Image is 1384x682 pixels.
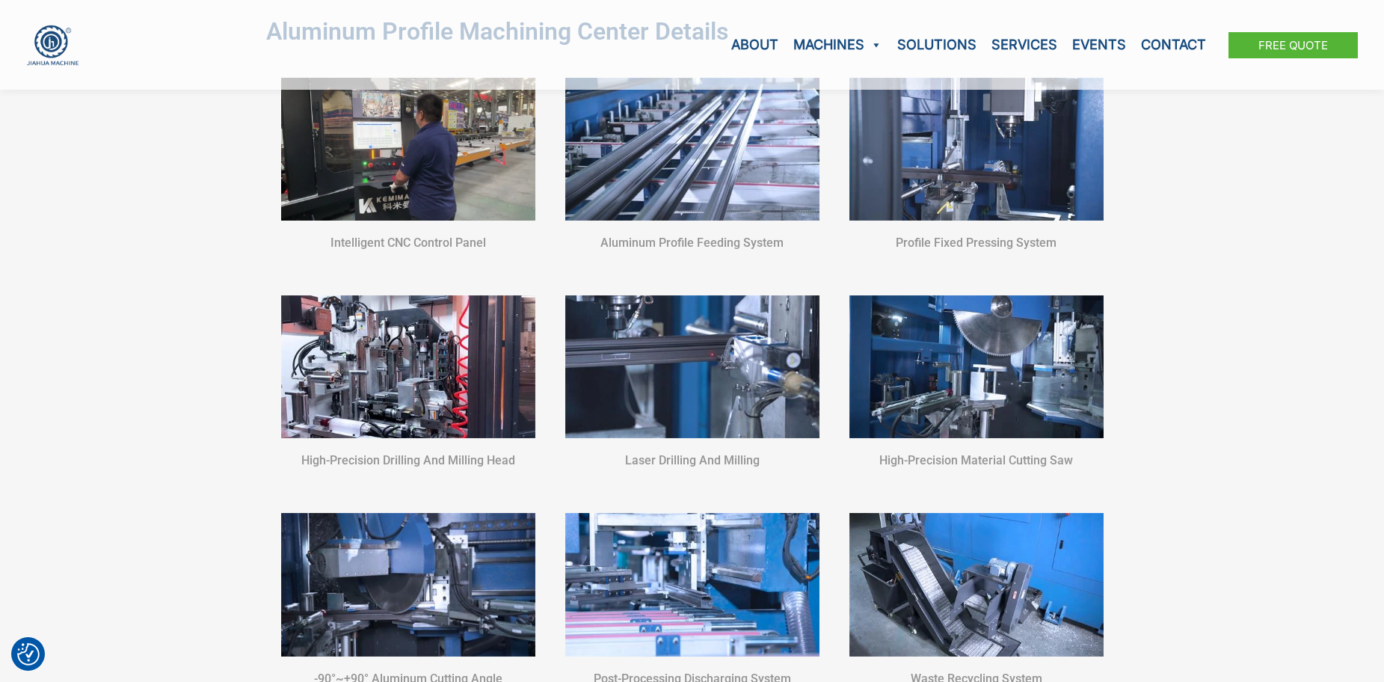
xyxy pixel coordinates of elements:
img: Automatic Aluminum Profile Machining Center with Sawing Laser-KMM-S530 2 [281,78,535,221]
img: Automatic Aluminum Profile Machining Center with Sawing Laser-KMM-S530 4 [849,78,1104,221]
img: Automatic Aluminum Profile Machining Center with Sawing Laser-KMM-S530 5 [281,295,535,438]
img: Automatic Aluminum Profile Machining Center with Sawing Laser-KMM-S530 3 [565,78,819,221]
h6: Profile fixed pressing system [849,236,1104,251]
img: Automatic Aluminum Profile Machining Center with Sawing Laser-KMM-S530 7 [849,295,1104,438]
h6: High-precision drilling and milling head [281,453,535,468]
img: Automatic Aluminum Profile Machining Center with Sawing Laser-KMM-S530 10 [849,513,1104,656]
h6: High-precision material cutting saw [849,453,1104,468]
img: Automatic Aluminum Profile Machining Center with Sawing Laser-KMM-S530 8 [281,513,535,656]
img: Revisit consent button [17,643,40,666]
a: Free Quote [1228,32,1358,58]
h6: Laser drilling and milling [565,453,819,468]
h6: Aluminum profile feeding system [565,236,819,251]
img: JH Aluminium Window & Door Processing Machines [26,25,79,66]
h6: Intelligent CNC control panel [281,236,535,251]
button: Consent Preferences [17,643,40,666]
img: Automatic Aluminum Profile Machining Center with Sawing Laser-KMM-S530 9 [565,513,819,656]
img: Automatic Aluminum Profile Machining Center with Sawing Laser-KMM-S530 6 [565,295,819,438]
